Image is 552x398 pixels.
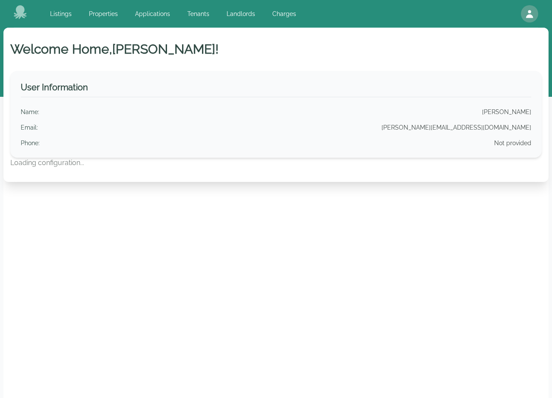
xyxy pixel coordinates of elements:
a: Listings [45,6,77,22]
div: [PERSON_NAME] [482,108,531,116]
a: Properties [84,6,123,22]
div: Name : [21,108,39,116]
h1: Welcome Home, [PERSON_NAME] ! [10,41,542,57]
div: Phone : [21,139,40,147]
a: Applications [130,6,175,22]
a: Landlords [221,6,260,22]
a: Tenants [182,6,214,22]
div: Email : [21,123,38,132]
div: Not provided [494,139,531,147]
a: Charges [267,6,301,22]
div: [PERSON_NAME][EMAIL_ADDRESS][DOMAIN_NAME] [382,123,531,132]
h3: User Information [21,81,531,97]
p: Loading configuration... [10,158,542,168]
